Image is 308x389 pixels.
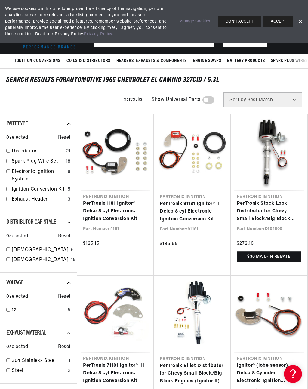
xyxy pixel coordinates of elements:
[63,54,113,68] summary: Coils & Distributors
[179,18,210,25] a: Manage Cookies
[6,121,28,127] span: Part Type
[15,54,63,68] summary: Ignition Conversions
[69,357,71,365] div: 1
[66,158,71,166] div: 18
[6,293,28,301] span: 0 selected
[223,92,302,107] select: Sort by
[113,54,190,68] summary: Headers, Exhausts & Components
[152,96,201,104] span: Show Universal Parts
[6,77,302,83] div: SEARCH RESULTS FOR Automotive 1965 Chevrolet El Camino 327cid / 5.3L
[12,196,65,204] a: Exhaust Header
[160,362,225,385] a: PerTronix Billet Distributor for Chevy Small Block/Big Block Engines (Ignitor II)
[68,186,71,194] div: 5
[12,246,69,254] a: [DEMOGRAPHIC_DATA]
[58,134,71,142] span: Reset
[237,362,301,385] a: Ignitor® (lobe sensor) Delco 8 Cylinder Electronic Ignition Conversion Kit
[190,54,224,68] summary: Engine Swaps
[237,200,301,223] a: PerTronix Stock Look Distributor for Chevy Small Block/Big Block Engines
[58,293,71,301] span: Reset
[6,343,28,351] span: 0 selected
[58,232,71,240] span: Reset
[218,16,261,27] button: DON'T ACCEPT
[224,54,268,68] summary: Battery Products
[15,58,60,64] span: Ignition Conversions
[71,256,76,264] div: 15
[68,196,71,204] div: 3
[227,58,265,64] span: Battery Products
[12,256,69,264] a: [DEMOGRAPHIC_DATA]
[271,58,308,64] span: Spark Plug Wires
[12,148,64,155] a: Distributor
[193,58,221,64] span: Engine Swaps
[66,58,110,64] span: Coils & Distributors
[12,158,63,166] a: Spark Plug Wire Set
[12,367,66,375] a: Steel
[296,17,305,26] a: Dismiss Banner
[124,97,143,102] span: 55 results
[116,58,187,64] span: Headers, Exhausts & Components
[6,134,28,142] span: 0 selected
[83,200,148,223] a: PerTronix 1181 Ignitor® Delco 8 cyl Electronic Ignition Conversion Kit
[68,367,71,375] div: 2
[6,330,46,336] span: Exhaust Material
[12,168,65,183] a: Electronic Ignition System
[5,6,171,37] span: We use cookies on this site to improve the efficiency of the navigation, perform analytics, serve...
[263,16,293,27] button: ACCEPT
[58,343,71,351] span: Reset
[160,200,225,223] a: PerTronix 91181 Ignitor® II Delco 8 cyl Electronic Ignition Conversion Kit
[84,32,113,36] a: Privacy Policy.
[6,219,56,225] span: Distributor Cap Style
[12,307,65,314] a: 12
[229,98,246,102] span: Sort by
[83,362,148,385] a: PerTronix 71181 Ignitor® III Delco 8 cyl Electronic Ignition Conversion Kit
[6,280,23,286] span: Voltage
[66,148,71,155] div: 21
[68,307,71,314] div: 5
[6,232,28,240] span: 0 selected
[71,246,74,254] div: 6
[68,168,71,176] div: 8
[12,357,66,365] a: 304 Stainless Steel
[12,186,65,194] a: Ignition Conversion Kit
